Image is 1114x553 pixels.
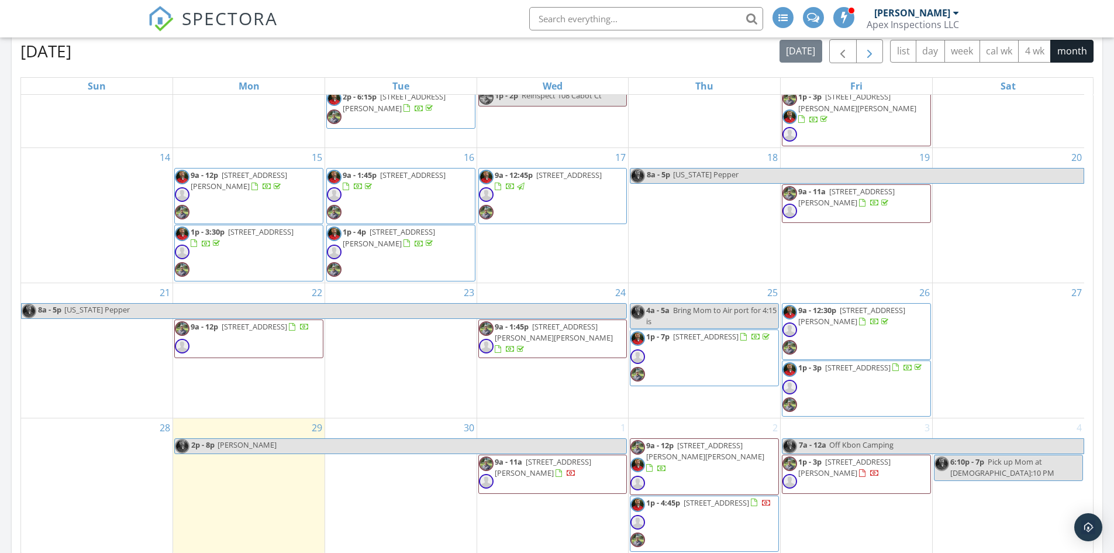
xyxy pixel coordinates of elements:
[798,456,822,467] span: 1p - 3p
[798,362,822,373] span: 1p - 3p
[309,148,325,167] a: Go to September 15, 2025
[798,91,916,124] a: 1p - 3p [STREET_ADDRESS][PERSON_NAME][PERSON_NAME]
[646,440,674,451] span: 9a - 12p
[174,225,323,281] a: 1p - 3:30p [STREET_ADDRESS]
[630,329,779,386] a: 1p - 7p [STREET_ADDRESS]
[477,147,629,283] td: Go to September 17, 2025
[765,148,780,167] a: Go to September 18, 2025
[782,456,797,471] img: img_9252.jpeg
[618,418,628,437] a: Go to October 1, 2025
[182,6,278,30] span: SPECTORA
[780,40,822,63] button: [DATE]
[529,7,763,30] input: Search everything...
[236,78,262,94] a: Monday
[630,349,645,364] img: default-user-f0147aede5fd5fa78ca7ade42f37bd4542148d508eef1c3d3ea960f66861d68b.jpg
[782,204,797,218] img: default-user-f0147aede5fd5fa78ca7ade42f37bd4542148d508eef1c3d3ea960f66861d68b.jpg
[175,187,189,202] img: default-user-f0147aede5fd5fa78ca7ade42f37bd4542148d508eef1c3d3ea960f66861d68b.jpg
[175,321,189,336] img: img_9252.jpeg
[782,397,797,412] img: img_9252.jpeg
[630,476,645,490] img: default-user-f0147aede5fd5fa78ca7ade42f37bd4542148d508eef1c3d3ea960f66861d68b.jpg
[646,331,670,342] span: 1p - 7p
[934,456,949,471] img: dsc_9052e.jpg
[85,78,108,94] a: Sunday
[1069,283,1084,302] a: Go to September 27, 2025
[343,91,446,113] a: 2p - 6:15p [STREET_ADDRESS][PERSON_NAME]
[175,245,189,259] img: default-user-f0147aede5fd5fa78ca7ade42f37bd4542148d508eef1c3d3ea960f66861d68b.jpg
[343,226,366,237] span: 1p - 4p
[916,40,945,63] button: day
[343,226,435,248] a: 1p - 4p [STREET_ADDRESS][PERSON_NAME]
[461,283,477,302] a: Go to September 23, 2025
[495,456,522,467] span: 9a - 11a
[630,440,645,455] img: img_9252.jpeg
[478,320,627,358] a: 9a - 1:45p [STREET_ADDRESS][PERSON_NAME][PERSON_NAME]
[343,170,377,180] span: 9a - 1:45p
[21,147,173,283] td: Go to September 14, 2025
[222,321,287,332] span: [STREET_ADDRESS]
[191,170,218,180] span: 9a - 12p
[890,40,916,63] button: list
[856,39,884,63] button: Next month
[173,283,325,418] td: Go to September 22, 2025
[770,418,780,437] a: Go to October 2, 2025
[327,187,342,202] img: default-user-f0147aede5fd5fa78ca7ade42f37bd4542148d508eef1c3d3ea960f66861d68b.jpg
[380,170,446,180] span: [STREET_ADDRESS]
[798,439,827,454] span: 7a - 12a
[781,283,933,418] td: Go to September 26, 2025
[495,321,613,343] span: [STREET_ADDRESS][PERSON_NAME][PERSON_NAME]
[495,456,591,478] a: 9a - 11a [STREET_ADDRESS][PERSON_NAME]
[1074,513,1102,541] div: Open Intercom Messenger
[191,226,294,248] a: 1p - 3:30p [STREET_ADDRESS]
[917,283,932,302] a: Go to September 26, 2025
[932,147,1084,283] td: Go to September 20, 2025
[479,456,494,471] img: img_9252.jpeg
[798,91,916,113] span: [STREET_ADDRESS][PERSON_NAME][PERSON_NAME]
[1069,148,1084,167] a: Go to September 20, 2025
[326,225,475,281] a: 1p - 4p [STREET_ADDRESS][PERSON_NAME]
[174,168,323,225] a: 9a - 12p [STREET_ADDRESS][PERSON_NAME]
[327,91,342,106] img: dsc_9052e.jpg
[781,147,933,283] td: Go to September 19, 2025
[64,304,130,315] span: [US_STATE] Pepper
[798,305,905,327] a: 9a - 12:30p [STREET_ADDRESS][PERSON_NAME]
[327,170,342,184] img: dsc_9052e.jpg
[950,456,1054,478] span: Pick up Mom at [DEMOGRAPHIC_DATA]:10 PM
[613,283,628,302] a: Go to September 24, 2025
[495,170,533,180] span: 9a - 12:45p
[646,440,764,473] a: 9a - 12p [STREET_ADDRESS][PERSON_NAME][PERSON_NAME]
[646,331,772,342] a: 1p - 7p [STREET_ADDRESS]
[390,78,412,94] a: Tuesday
[630,533,645,547] img: img_9252.jpeg
[782,340,797,355] img: img_9252.jpeg
[479,339,494,353] img: default-user-f0147aede5fd5fa78ca7ade42f37bd4542148d508eef1c3d3ea960f66861d68b.jpg
[998,78,1018,94] a: Saturday
[157,148,173,167] a: Go to September 14, 2025
[782,184,931,223] a: 9a - 11a [STREET_ADDRESS][PERSON_NAME]
[646,305,777,327] span: Bring Mom to Air port for 4:15 is
[829,439,894,450] span: Off Kbon Camping
[798,305,905,327] span: [STREET_ADDRESS][PERSON_NAME]
[980,40,1019,63] button: cal wk
[825,362,891,373] span: [STREET_ADDRESS]
[325,283,477,418] td: Go to September 23, 2025
[325,147,477,283] td: Go to September 16, 2025
[782,474,797,489] img: default-user-f0147aede5fd5fa78ca7ade42f37bd4542148d508eef1c3d3ea960f66861d68b.jpg
[21,283,173,418] td: Go to September 21, 2025
[798,456,891,478] a: 1p - 3p [STREET_ADDRESS][PERSON_NAME]
[782,305,797,320] img: dsc_9052e.jpg
[646,497,680,508] span: 1p - 4:45p
[944,40,980,63] button: week
[782,91,797,106] img: img_9252.jpeg
[327,245,342,259] img: default-user-f0147aede5fd5fa78ca7ade42f37bd4542148d508eef1c3d3ea960f66861d68b.jpg
[630,458,645,472] img: dsc_9052e.jpg
[630,515,645,530] img: default-user-f0147aede5fd5fa78ca7ade42f37bd4542148d508eef1c3d3ea960f66861d68b.jpg
[327,205,342,219] img: img_9252.jpeg
[175,262,189,277] img: img_9252.jpeg
[848,78,865,94] a: Friday
[1050,40,1094,63] button: month
[629,283,781,418] td: Go to September 25, 2025
[479,205,494,219] img: img_9252.jpeg
[782,186,797,201] img: img_9252.jpeg
[782,127,797,142] img: default-user-f0147aede5fd5fa78ca7ade42f37bd4542148d508eef1c3d3ea960f66861d68b.jpg
[191,439,215,454] span: 2p - 8p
